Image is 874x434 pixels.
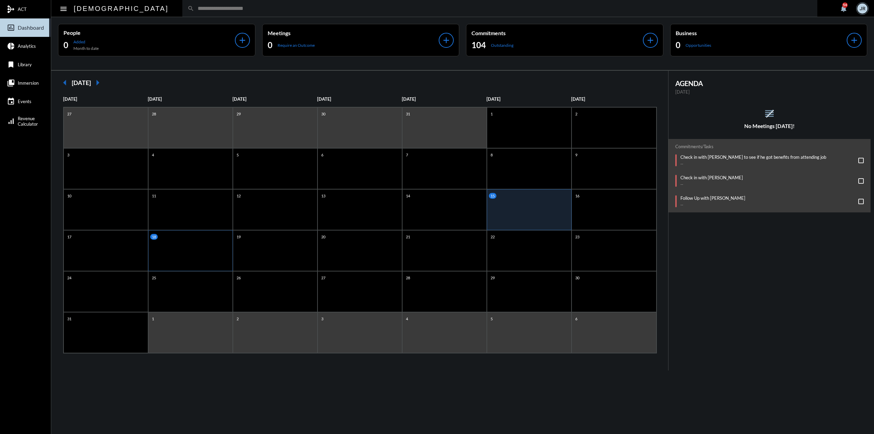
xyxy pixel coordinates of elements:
p: Require an Outcome [278,43,315,48]
p: Check in with [PERSON_NAME] to see if he got benefits from attending job [680,154,826,160]
span: Immersion [18,80,39,86]
p: 8 [489,152,494,158]
p: 4 [404,316,410,322]
p: 21 [404,234,412,240]
p: 31 [404,111,412,117]
mat-icon: arrow_left [58,76,72,89]
mat-icon: add [646,36,655,45]
mat-icon: Side nav toggle icon [59,5,68,13]
mat-icon: signal_cellular_alt [7,117,15,125]
p: 18 [150,234,158,240]
span: ACT [18,6,27,12]
p: [DATE] [63,96,148,102]
p: 24 [66,275,73,281]
p: 1 [489,111,494,117]
mat-icon: event [7,97,15,106]
mat-icon: collections_bookmark [7,79,15,87]
p: 29 [235,111,242,117]
p: 29 [489,275,496,281]
p: 2 [235,316,240,322]
span: Events [18,99,31,104]
p: 26 [235,275,242,281]
p: [DATE] [571,96,656,102]
p: Month to date [73,46,99,51]
p: -- [680,202,745,207]
p: 31 [66,316,73,322]
p: Meetings [268,30,439,36]
p: Check in with [PERSON_NAME] [680,175,743,180]
div: 54 [842,2,848,8]
span: Library [18,62,32,67]
p: 11 [150,193,158,199]
p: [DATE] [232,96,317,102]
p: 14 [404,193,412,199]
div: JR [857,3,868,14]
p: 4 [150,152,156,158]
span: Analytics [18,43,36,49]
p: 19 [235,234,242,240]
p: 10 [66,193,73,199]
h2: [DATE] [72,79,91,86]
mat-icon: bookmark [7,60,15,69]
p: 9 [574,152,579,158]
mat-icon: insert_chart_outlined [7,24,15,32]
p: 30 [320,111,327,117]
p: 12 [235,193,242,199]
p: 20 [320,234,327,240]
h2: [DEMOGRAPHIC_DATA] [74,3,169,14]
mat-icon: mediation [7,5,15,13]
p: 25 [150,275,158,281]
p: 17 [66,234,73,240]
p: 28 [150,111,158,117]
p: 16 [574,193,581,199]
h2: 0 [676,40,680,51]
p: -- [680,182,743,187]
h2: 0 [64,40,68,51]
p: 23 [574,234,581,240]
p: Commitments [471,30,643,36]
p: Follow Up with [PERSON_NAME] [680,195,745,201]
p: 30 [574,275,581,281]
p: [DATE] [148,96,232,102]
p: 6 [320,152,325,158]
p: 7 [404,152,410,158]
p: Opportunities [686,43,711,48]
p: 5 [489,316,494,322]
p: Outstanding [491,43,513,48]
p: -- [680,161,826,166]
button: Toggle sidenav [57,2,70,15]
p: 27 [66,111,73,117]
p: Added [73,39,99,44]
mat-icon: add [441,36,451,45]
mat-icon: search [187,5,194,12]
p: 6 [574,316,579,322]
p: 28 [404,275,412,281]
mat-icon: arrow_right [91,76,104,89]
h2: AGENDA [675,79,864,87]
p: 3 [66,152,71,158]
mat-icon: notifications [840,4,848,13]
mat-icon: pie_chart [7,42,15,50]
mat-icon: add [238,36,247,45]
p: [DATE] [675,89,864,95]
p: People [64,29,235,36]
p: 5 [235,152,240,158]
p: 22 [489,234,496,240]
p: 13 [320,193,327,199]
p: [DATE] [487,96,571,102]
h2: 104 [471,40,486,51]
p: Business [676,30,847,36]
h2: 0 [268,40,272,51]
span: Revenue Calculator [18,116,38,127]
p: 15 [489,193,496,199]
mat-icon: reorder [764,108,775,119]
h2: Commitments/Tasks [675,144,864,149]
p: 3 [320,316,325,322]
p: 2 [574,111,579,117]
p: [DATE] [402,96,487,102]
p: [DATE] [317,96,402,102]
mat-icon: add [849,36,859,45]
h5: No Meetings [DATE]! [668,123,871,129]
p: 27 [320,275,327,281]
p: 1 [150,316,156,322]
